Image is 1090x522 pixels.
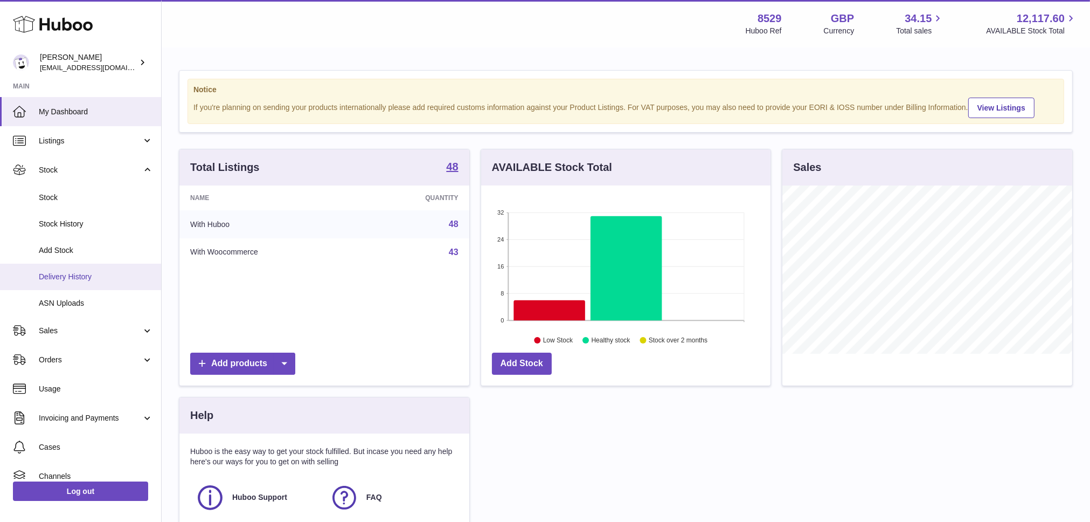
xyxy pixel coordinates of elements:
text: 0 [501,317,504,324]
div: If you're planning on sending your products internationally please add required customs informati... [193,96,1058,118]
span: FAQ [366,492,382,503]
span: My Dashboard [39,107,153,117]
strong: GBP [831,11,854,26]
span: 12,117.60 [1017,11,1065,26]
img: admin@redgrass.ch [13,54,29,71]
td: With Huboo [179,210,359,238]
strong: 48 [446,161,458,172]
text: Low Stock [543,337,573,345]
strong: Notice [193,85,1058,95]
a: Huboo Support [196,483,319,512]
a: Add Stock [492,353,552,375]
a: Add products [190,353,295,375]
a: View Listings [968,98,1035,118]
div: [PERSON_NAME] [40,52,137,73]
a: 48 [446,161,458,174]
span: Delivery History [39,272,153,282]
span: Add Stock [39,245,153,256]
div: Huboo Ref [746,26,782,36]
span: Channels [39,471,153,482]
span: Invoicing and Payments [39,413,142,423]
span: Stock [39,193,153,203]
span: ASN Uploads [39,298,153,308]
span: 34.15 [905,11,932,26]
span: Stock [39,165,142,175]
text: Healthy stock [591,337,630,345]
th: Name [179,186,359,210]
a: Log out [13,482,148,501]
h3: Total Listings [190,160,260,175]
h3: AVAILABLE Stock Total [492,160,612,175]
strong: 8529 [758,11,782,26]
h3: Sales [793,160,821,175]
span: Sales [39,326,142,336]
td: With Woocommerce [179,238,359,266]
th: Quantity [359,186,469,210]
text: 32 [497,209,504,216]
span: Cases [39,442,153,452]
text: 16 [497,263,504,270]
span: AVAILABLE Stock Total [986,26,1077,36]
a: 34.15 Total sales [896,11,944,36]
p: Huboo is the easy way to get your stock fulfilled. But incase you need any help here's our ways f... [190,447,459,467]
a: 43 [449,248,459,257]
span: Huboo Support [232,492,287,503]
span: Total sales [896,26,944,36]
div: Currency [824,26,855,36]
span: [EMAIL_ADDRESS][DOMAIN_NAME] [40,63,158,72]
a: 12,117.60 AVAILABLE Stock Total [986,11,1077,36]
text: Stock over 2 months [649,337,707,345]
text: 8 [501,290,504,297]
span: Orders [39,355,142,365]
h3: Help [190,408,213,423]
span: Listings [39,136,142,146]
a: 48 [449,219,459,229]
a: FAQ [330,483,453,512]
span: Usage [39,384,153,394]
span: Stock History [39,219,153,229]
text: 24 [497,236,504,243]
